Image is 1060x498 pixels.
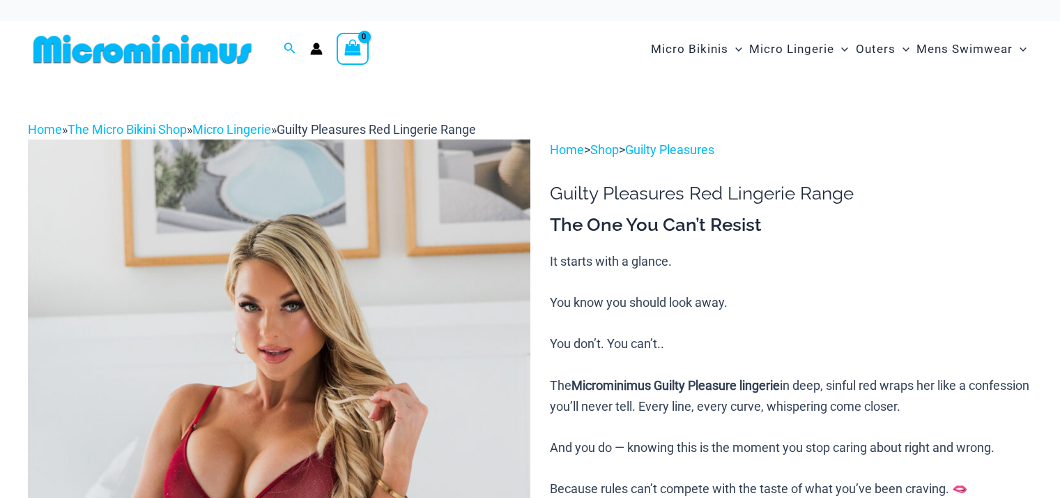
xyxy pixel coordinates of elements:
[834,31,848,67] span: Menu Toggle
[337,33,369,65] a: View Shopping Cart, empty
[647,28,746,70] a: Micro BikinisMenu ToggleMenu Toggle
[550,142,584,157] a: Home
[284,40,296,58] a: Search icon link
[590,142,619,157] a: Shop
[1013,31,1027,67] span: Menu Toggle
[550,183,1032,204] h1: Guilty Pleasures Red Lingerie Range
[28,122,476,137] span: » » »
[550,139,1032,160] p: > >
[852,28,913,70] a: OutersMenu ToggleMenu Toggle
[28,33,257,65] img: MM SHOP LOGO FLAT
[28,122,62,137] a: Home
[68,122,187,137] a: The Micro Bikini Shop
[916,31,1013,67] span: Mens Swimwear
[645,26,1032,73] nav: Site Navigation
[625,142,714,157] a: Guilty Pleasures
[651,31,728,67] span: Micro Bikinis
[310,43,323,55] a: Account icon link
[749,31,834,67] span: Micro Lingerie
[277,122,476,137] span: Guilty Pleasures Red Lingerie Range
[896,31,909,67] span: Menu Toggle
[550,213,1032,237] h3: The One You Can’t Resist
[192,122,271,137] a: Micro Lingerie
[913,28,1030,70] a: Mens SwimwearMenu ToggleMenu Toggle
[856,31,896,67] span: Outers
[746,28,852,70] a: Micro LingerieMenu ToggleMenu Toggle
[728,31,742,67] span: Menu Toggle
[571,378,780,393] b: Microminimus Guilty Pleasure lingerie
